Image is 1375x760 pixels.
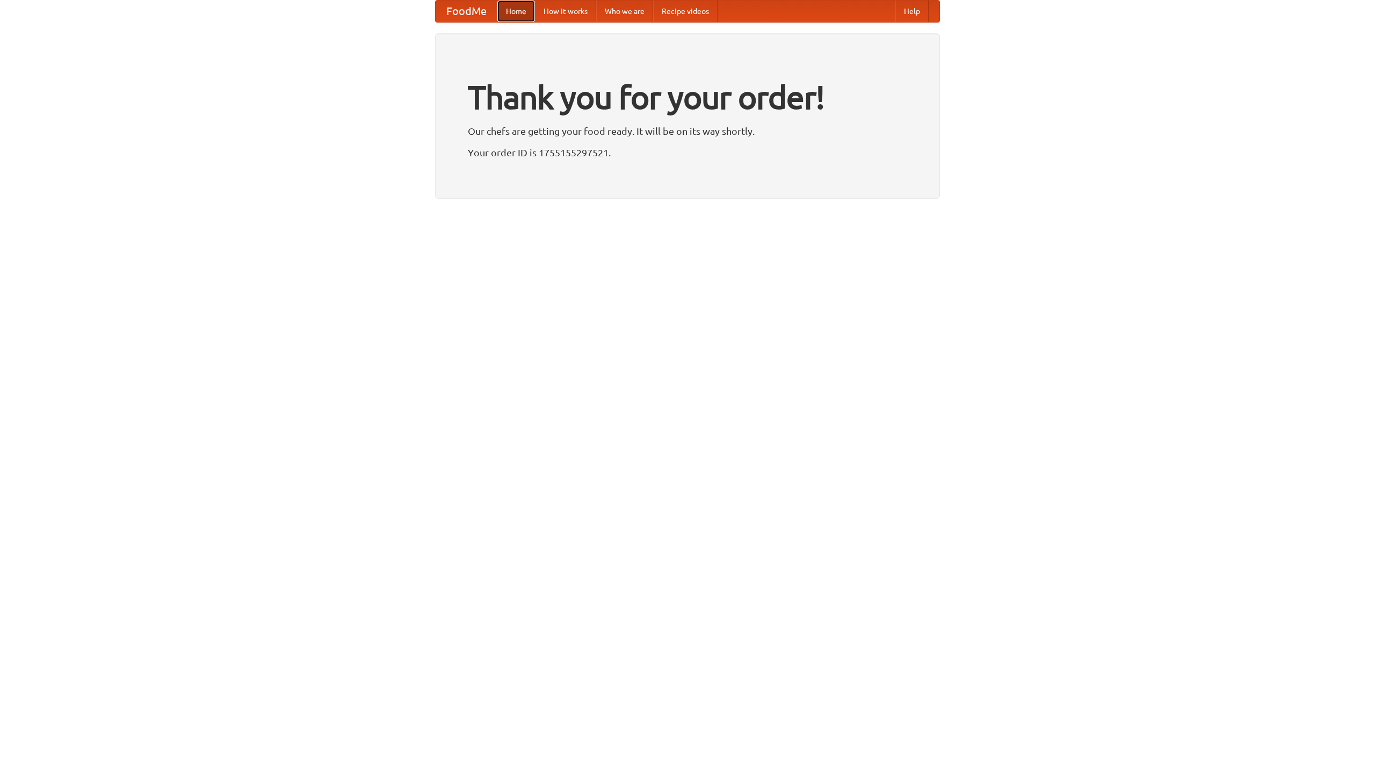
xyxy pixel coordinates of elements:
[895,1,929,22] a: Help
[468,123,907,139] p: Our chefs are getting your food ready. It will be on its way shortly.
[535,1,596,22] a: How it works
[468,144,907,161] p: Your order ID is 1755155297521.
[653,1,718,22] a: Recipe videos
[497,1,535,22] a: Home
[468,71,907,123] h1: Thank you for your order!
[596,1,653,22] a: Who we are
[436,1,497,22] a: FoodMe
